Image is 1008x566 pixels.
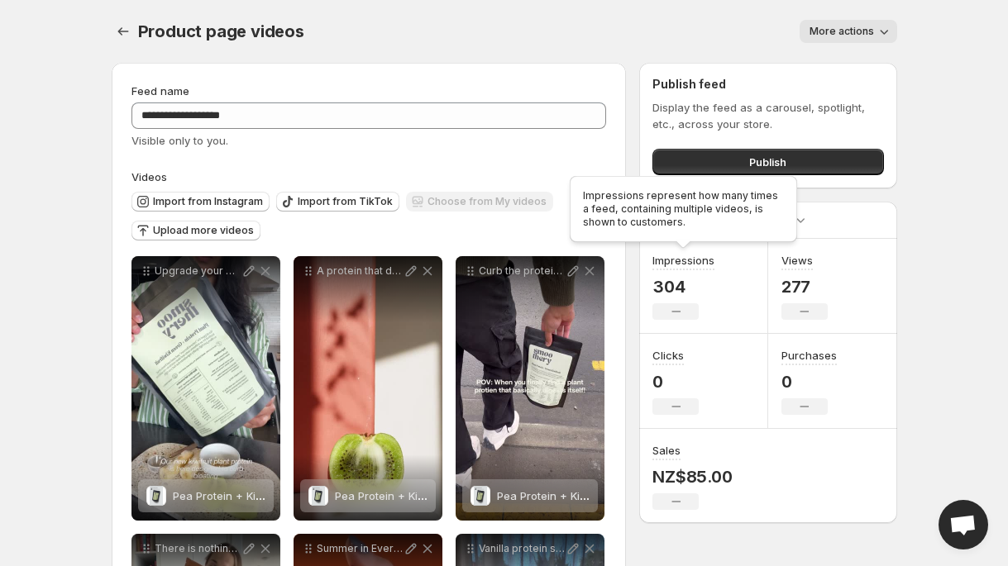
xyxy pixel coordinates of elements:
[781,372,837,392] p: 0
[173,489,288,502] span: Pea Protein + Kiwifruit
[138,21,304,41] span: Product page videos
[131,134,228,147] span: Visible only to you.
[652,99,883,132] p: Display the feed as a carousel, spotlight, etc., across your store.
[939,500,988,549] a: Open chat
[749,154,786,170] span: Publish
[652,442,681,459] h3: Sales
[155,542,241,555] p: There is nothing like this on the market and the results speak for themselves This Summer have a ...
[652,149,883,175] button: Publish
[781,347,837,364] h3: Purchases
[781,277,828,297] p: 277
[652,277,714,297] p: 304
[497,489,612,502] span: Pea Protein + Kiwifruit
[153,224,254,237] span: Upload more videos
[479,264,565,278] p: Curb the protein bloat with first of its kind gut-smart protein supplement powered by Actinidin [...
[652,252,714,269] h3: Impressions
[276,192,399,212] button: Import from TikTok
[652,467,732,487] p: NZ$85.00
[298,195,393,208] span: Import from TikTok
[652,76,883,93] h2: Publish feed
[652,372,699,392] p: 0
[131,221,260,240] button: Upload more videos
[781,252,813,269] h3: Views
[479,542,565,555] p: Vanilla protein smoothie never tasted this good You have to try this Creamy Vanilla Banana smooth...
[112,20,135,43] button: Settings
[800,20,897,43] button: More actions
[294,256,442,521] div: A protein that digests itself Powered by Freeze-dried NZ Green Kiwifruit Launching [DATE] 138Pea ...
[317,264,403,278] p: A protein that digests itself Powered by Freeze-dried NZ Green Kiwifruit Launching [DATE] 138
[456,256,604,521] div: Curb the protein bloat with first of its kind gut-smart protein supplement powered by Actinidin [...
[652,347,684,364] h3: Clicks
[131,170,167,183] span: Videos
[131,192,270,212] button: Import from Instagram
[335,489,450,502] span: Pea Protein + Kiwifruit
[317,542,403,555] p: Summer in Every Scoop Meet your new smoothie essential Pea Protein Passionfruit A limited edition...
[131,256,280,521] div: Upgrade your protein supplement [DATE] with something youd never expect Not the kind wrapped in f...
[810,25,874,38] span: More actions
[153,195,263,208] span: Import from Instagram
[155,264,241,278] p: Upgrade your protein supplement [DATE] with something youd never expect Not the kind wrapped in f...
[131,84,189,98] span: Feed name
